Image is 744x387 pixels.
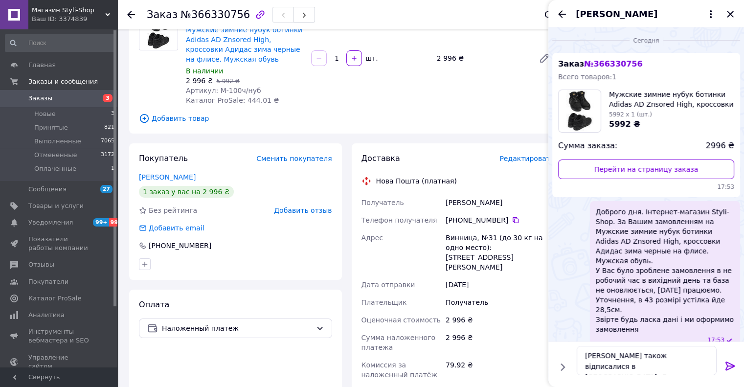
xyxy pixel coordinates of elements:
[101,137,114,146] span: 7065
[34,151,77,159] span: Отмененные
[186,87,261,94] span: Артикул: М-100ч/нуб
[444,194,556,211] div: [PERSON_NAME]
[28,202,84,210] span: Товары и услуги
[374,176,459,186] div: Нова Пошта (платная)
[28,294,81,303] span: Каталог ProSale
[186,96,279,104] span: Каталог ProSale: 444.01 ₴
[32,15,117,23] div: Ваш ID: 3374839
[186,67,223,75] span: В наличии
[139,173,196,181] a: [PERSON_NAME]
[162,323,312,334] span: Наложенный платеж
[556,361,569,373] button: Показать кнопки
[93,218,109,227] span: 99+
[707,336,724,344] span: 17:53 12.10.2025
[28,94,52,103] span: Заказы
[274,206,332,214] span: Добавить отзыв
[363,53,379,63] div: шт.
[630,37,663,45] span: Сегодня
[28,61,56,69] span: Главная
[556,8,568,20] button: Назад
[361,361,437,379] span: Комиссия за наложенный платёж
[28,353,90,371] span: Управление сайтом
[109,218,125,227] span: 99+
[361,316,441,324] span: Оценочная стоимость
[127,10,135,20] div: Вернуться назад
[147,12,171,50] img: Мужские зимние нубук ботинки Adidas AD Znsored High, кроссовки Адидас зима черные на флисе. Мужск...
[706,140,734,152] span: 2996 ₴
[180,9,250,21] span: №366330756
[28,185,67,194] span: Сообщения
[584,59,642,68] span: № 366330756
[576,8,717,21] button: [PERSON_NAME]
[34,110,56,118] span: Новые
[149,206,197,214] span: Без рейтинга
[558,73,616,81] span: Всего товаров: 1
[139,300,169,309] span: Оплата
[28,277,68,286] span: Покупатели
[28,235,90,252] span: Показатели работы компании
[138,223,205,233] div: Добавить email
[361,154,400,163] span: Доставка
[186,26,302,63] a: Мужские зимние нубук ботинки Adidas AD Znsored High, кроссовки Адидас зима черные на флисе. Мужск...
[139,154,188,163] span: Покупатель
[558,59,643,68] span: Заказ
[139,113,554,124] span: Добавить товар
[104,123,114,132] span: 821
[576,8,657,21] span: [PERSON_NAME]
[101,151,114,159] span: 3172
[5,34,115,52] input: Поиск
[139,186,234,198] div: 1 заказ у вас на 2 996 ₴
[544,10,610,20] div: Статус заказа
[444,276,556,294] div: [DATE]
[558,159,734,179] a: Перейти на страницу заказа
[577,346,717,375] textarea: [PERSON_NAME] також відписалися в [GEOGRAPHIC_DATA]. Дякую
[566,90,593,132] img: 6355179360_w100_h100_muzhskie-zimnie-nubuk.jpg
[111,110,114,118] span: 3
[28,218,73,227] span: Уведомления
[34,123,68,132] span: Принятые
[148,241,212,250] div: [PHONE_NUMBER]
[724,8,736,20] button: Закрыть
[444,294,556,311] div: Получатель
[111,164,114,173] span: 1
[609,119,640,129] span: 5992 ₴
[609,111,652,118] span: 5992 x 1 (шт.)
[558,183,734,191] span: 17:53 12.10.2025
[558,140,617,152] span: Сумма заказа:
[444,356,556,384] div: 79.92 ₴
[444,311,556,329] div: 2 996 ₴
[361,298,407,306] span: Плательщик
[32,6,105,15] span: Магазин Styli-Shop
[361,281,415,289] span: Дата отправки
[100,185,113,193] span: 27
[34,137,81,146] span: Выполненные
[186,77,213,85] span: 2 996 ₴
[34,164,76,173] span: Оплаченные
[216,78,239,85] span: 5 992 ₴
[147,9,178,21] span: Заказ
[433,51,531,65] div: 2 996 ₴
[499,155,554,162] span: Редактировать
[28,77,98,86] span: Заказы и сообщения
[361,334,435,351] span: Сумма наложенного платежа
[444,329,556,356] div: 2 996 ₴
[361,234,383,242] span: Адрес
[446,215,554,225] div: [PHONE_NUMBER]
[256,155,332,162] span: Сменить покупателя
[148,223,205,233] div: Добавить email
[609,90,734,109] span: Мужские зимние нубук ботинки Adidas AD Znsored High, кроссовки Адидас зима черные на флисе. Мужск...
[361,199,404,206] span: Получатель
[444,229,556,276] div: Винница, №31 (до 30 кг на одно место): [STREET_ADDRESS][PERSON_NAME]
[28,311,65,319] span: Аналитика
[28,327,90,345] span: Инструменты вебмастера и SEO
[596,207,734,334] span: Доброго дня. Інтернет-магазин Styli-Shop. За Вашим замовленням на Мужские зимние нубук ботинки Ad...
[103,94,113,102] span: 3
[552,35,740,45] div: 12.10.2025
[361,216,437,224] span: Телефон получателя
[28,260,54,269] span: Отзывы
[535,48,554,68] a: Редактировать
